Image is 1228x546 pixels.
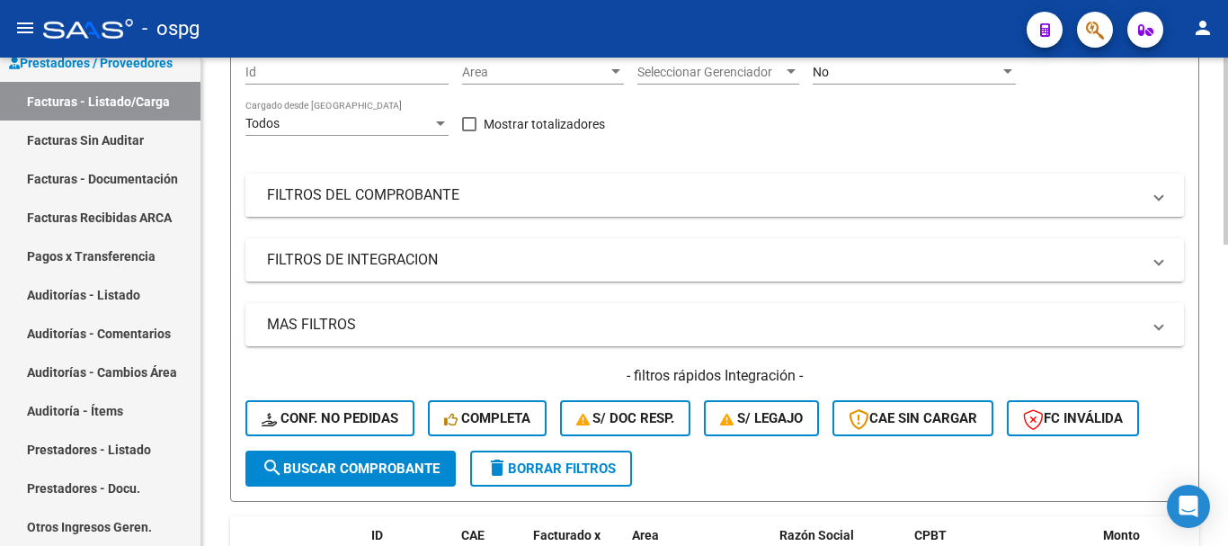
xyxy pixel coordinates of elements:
[486,461,616,477] span: Borrar Filtros
[267,250,1141,270] mat-panel-title: FILTROS DE INTEGRACION
[637,65,783,80] span: Seleccionar Gerenciador
[704,400,819,436] button: S/ legajo
[245,174,1184,217] mat-expansion-panel-header: FILTROS DEL COMPROBANTE
[720,410,803,426] span: S/ legajo
[245,400,414,436] button: Conf. no pedidas
[813,65,829,79] span: No
[1023,410,1123,426] span: FC Inválida
[262,461,440,477] span: Buscar Comprobante
[484,113,605,135] span: Mostrar totalizadores
[245,303,1184,346] mat-expansion-panel-header: MAS FILTROS
[14,17,36,39] mat-icon: menu
[142,9,200,49] span: - ospg
[1167,485,1210,528] div: Open Intercom Messenger
[914,528,947,542] span: CPBT
[560,400,691,436] button: S/ Doc Resp.
[371,528,383,542] span: ID
[245,366,1184,386] h4: - filtros rápidos Integración -
[1192,17,1214,39] mat-icon: person
[245,451,456,487] button: Buscar Comprobante
[267,315,1141,335] mat-panel-title: MAS FILTROS
[262,410,398,426] span: Conf. no pedidas
[267,185,1141,205] mat-panel-title: FILTROS DEL COMPROBANTE
[779,528,854,542] span: Razón Social
[576,410,675,426] span: S/ Doc Resp.
[444,410,530,426] span: Completa
[470,451,632,487] button: Borrar Filtros
[9,53,173,73] span: Prestadores / Proveedores
[1103,528,1140,542] span: Monto
[832,400,993,436] button: CAE SIN CARGAR
[262,457,283,479] mat-icon: search
[245,238,1184,282] mat-expansion-panel-header: FILTROS DE INTEGRACION
[245,116,280,130] span: Todos
[461,528,485,542] span: CAE
[462,65,608,80] span: Area
[1007,400,1139,436] button: FC Inválida
[428,400,547,436] button: Completa
[632,528,659,542] span: Area
[486,457,508,479] mat-icon: delete
[849,410,977,426] span: CAE SIN CARGAR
